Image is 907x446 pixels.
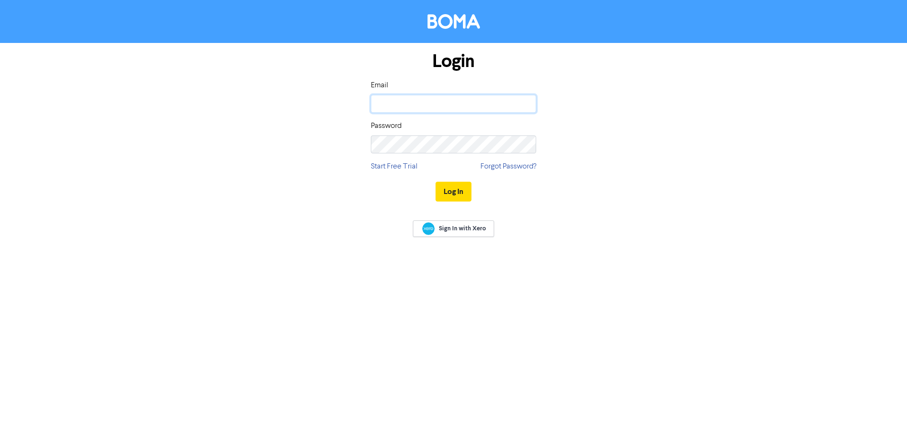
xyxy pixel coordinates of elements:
[439,224,486,233] span: Sign In with Xero
[371,50,536,72] h1: Login
[371,161,418,172] a: Start Free Trial
[371,80,388,91] label: Email
[436,182,471,202] button: Log In
[480,161,536,172] a: Forgot Password?
[371,120,402,132] label: Password
[422,222,435,235] img: Xero logo
[428,14,480,29] img: BOMA Logo
[413,220,494,237] a: Sign In with Xero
